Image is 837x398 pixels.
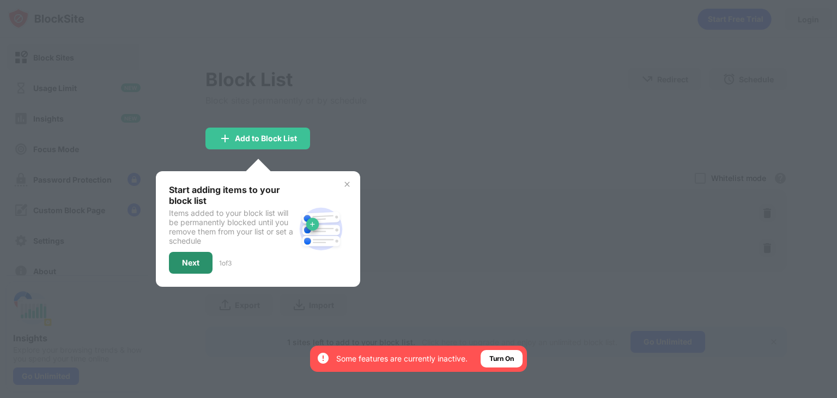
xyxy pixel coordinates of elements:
[219,259,232,267] div: 1 of 3
[235,134,297,143] div: Add to Block List
[317,352,330,365] img: error-circle-white.svg
[343,180,351,189] img: x-button.svg
[182,258,199,267] div: Next
[295,203,347,255] img: block-site.svg
[336,353,468,364] div: Some features are currently inactive.
[169,208,295,245] div: Items added to your block list will be permanently blocked until you remove them from your list o...
[169,184,295,206] div: Start adding items to your block list
[489,353,514,364] div: Turn On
